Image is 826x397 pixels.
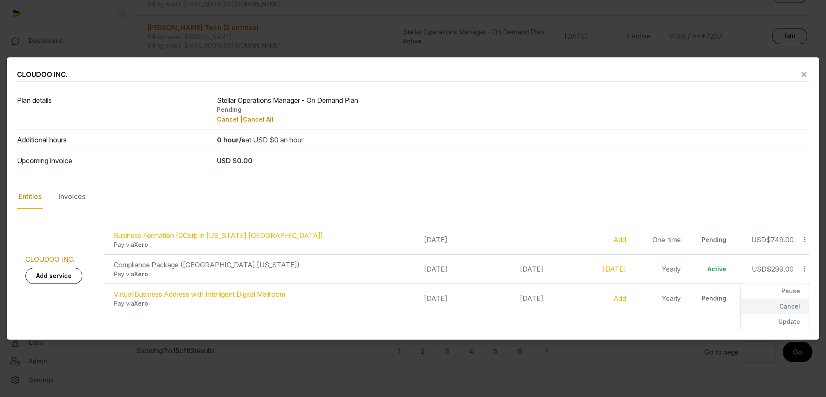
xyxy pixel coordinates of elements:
span: $749.00 [766,235,794,244]
td: [DATE] [371,284,452,313]
span: Cancel | [217,116,243,123]
nav: Tabs [17,184,809,209]
span: Cancel All [243,116,273,123]
div: Cancel [741,299,809,314]
span: [DATE] [520,265,543,273]
td: One-time [631,225,686,255]
span: Xero [134,300,148,307]
a: Add [613,235,626,244]
div: USD $0.00 [217,156,809,166]
div: Pay via [114,241,366,249]
a: Business Formation (CCorp in [US_STATE] [GEOGRAPHIC_DATA]) [114,231,323,240]
span: USD [752,265,767,273]
div: Entities [17,184,43,209]
a: CLOUDOO INC. [25,255,75,264]
div: CLOUDOO INC. [17,69,67,79]
div: Pay via [114,299,366,308]
td: [DATE] [371,255,452,284]
div: Pause [741,284,809,299]
span: Xero [134,241,148,248]
div: Pending [217,105,809,114]
strong: 0 hour/s [217,136,245,144]
div: at USD $0 an hour [217,135,809,145]
div: Pay via [114,270,366,278]
td: [DATE] [371,225,452,255]
a: Virtual Business Address with Intelligent Digital Mailroom [114,290,285,298]
div: Update [741,314,809,329]
a: [DATE] [603,265,626,273]
a: Add [613,294,626,303]
dt: Plan details [17,95,210,124]
span: [DATE] [520,294,543,303]
div: Pending [694,294,727,303]
span: Xero [134,270,148,278]
dt: Additional hours [17,135,210,145]
span: USD [751,235,766,244]
a: Add service [25,268,82,284]
div: Pending [694,235,727,244]
div: Invoices [57,184,87,209]
div: Active [694,265,727,273]
td: Yearly [631,284,686,313]
dt: Upcoming invoice [17,156,210,166]
span: $299.00 [767,265,794,273]
td: Yearly [631,255,686,284]
div: Compliance Package ([GEOGRAPHIC_DATA] [US_STATE]) [114,260,366,270]
div: Stellar Operations Manager - On Demand Plan [217,95,809,124]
